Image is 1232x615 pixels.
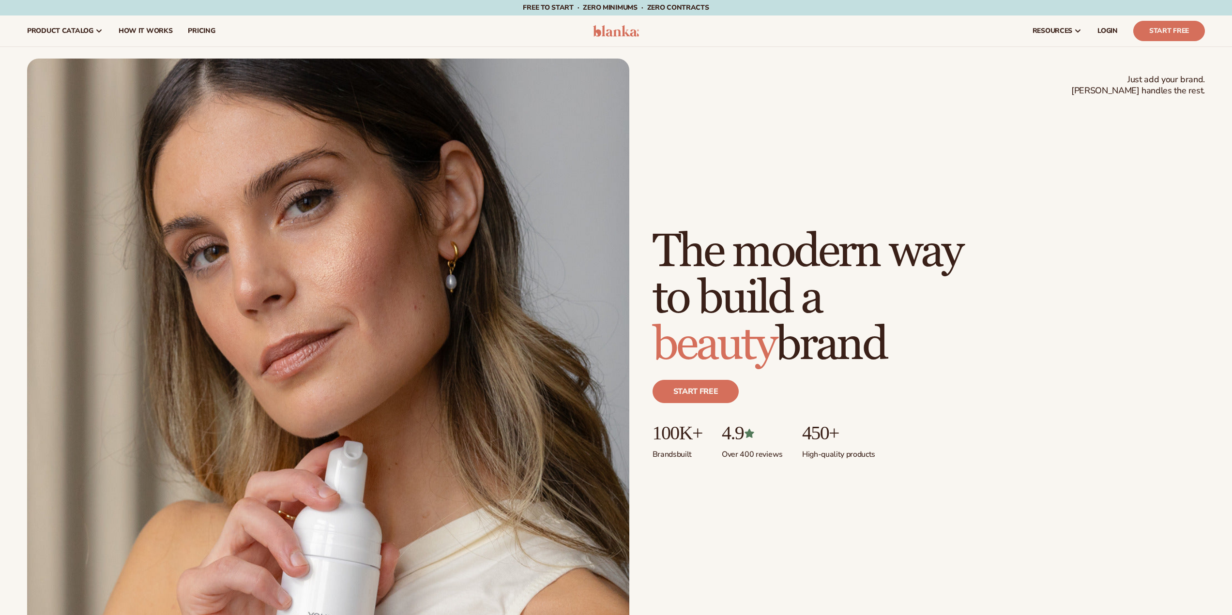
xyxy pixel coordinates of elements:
[653,444,702,460] p: Brands built
[722,422,783,444] p: 4.9
[188,27,215,35] span: pricing
[1033,27,1072,35] span: resources
[523,3,709,12] span: Free to start · ZERO minimums · ZERO contracts
[802,444,875,460] p: High-quality products
[111,15,181,46] a: How It Works
[180,15,223,46] a: pricing
[653,316,776,373] span: beauty
[1071,74,1205,97] span: Just add your brand. [PERSON_NAME] handles the rest.
[1025,15,1090,46] a: resources
[1097,27,1118,35] span: LOGIN
[802,422,875,444] p: 450+
[722,444,783,460] p: Over 400 reviews
[119,27,173,35] span: How It Works
[1133,21,1205,41] a: Start Free
[593,25,639,37] img: logo
[1090,15,1126,46] a: LOGIN
[27,27,93,35] span: product catalog
[653,380,739,403] a: Start free
[653,422,702,444] p: 100K+
[653,229,962,368] h1: The modern way to build a brand
[19,15,111,46] a: product catalog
